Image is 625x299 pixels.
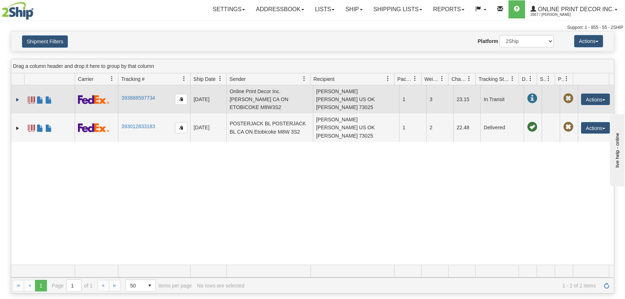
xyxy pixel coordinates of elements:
span: On time [527,122,537,132]
td: 23.15 [453,85,480,113]
button: Copy to clipboard [175,94,187,105]
input: Page 1 [67,280,81,291]
td: Online Print Decor Inc. [PERSON_NAME] CA ON ETOBICOKE M8W3S2 [226,85,313,113]
a: 393888597734 [121,95,155,101]
a: Reports [428,0,470,18]
a: Sender filter column settings [298,73,310,85]
span: Online Print Decor Inc. [536,6,614,12]
span: Sender [230,75,246,83]
span: Page 1 [35,280,47,291]
span: Tracking Status [478,75,510,83]
button: Actions [581,94,610,105]
img: 2 - FedEx Express® [78,95,109,104]
a: Delivery Status filter column settings [524,73,537,85]
button: Copy to clipboard [175,122,187,133]
button: Actions [574,35,603,47]
a: Shipping lists [368,0,428,18]
span: select [144,280,156,291]
a: Ship Date filter column settings [214,73,226,85]
button: Actions [581,122,610,134]
td: 1 [399,85,426,113]
span: Weight [424,75,440,83]
td: [PERSON_NAME] [PERSON_NAME] US OK [PERSON_NAME] 73025 [313,113,399,142]
a: Ship [340,0,368,18]
span: items per page [126,279,192,292]
span: Packages [397,75,412,83]
td: In Transit [480,85,524,113]
a: Shipment Issues filter column settings [542,73,555,85]
a: Online Print Decor Inc. 2867 / [PERSON_NAME] [525,0,623,18]
a: USMCA CO [45,93,52,105]
a: Charge filter column settings [463,73,475,85]
a: Addressbook [250,0,310,18]
a: Commercial Invoice [36,121,44,133]
span: 1 - 2 of 2 items [249,283,596,289]
a: USMCA CO [45,121,52,133]
a: Packages filter column settings [409,73,421,85]
span: In Transit [527,94,537,104]
a: Expand [14,125,21,132]
span: Tracking # [121,75,145,83]
span: Shipment Issues [540,75,546,83]
span: Page sizes drop down [126,279,156,292]
span: Recipient [314,75,335,83]
div: grid grouping header [11,59,614,73]
img: logo2867.jpg [2,2,34,20]
a: Expand [14,96,21,103]
a: Lists [310,0,340,18]
td: [DATE] [190,85,226,113]
span: Pickup Status [558,75,564,83]
td: POSTERJACK BL POSTERJACK BL CA ON Etobicoke M8W 3S2 [226,113,313,142]
span: Ship Date [193,75,215,83]
img: 2 - FedEx Express® [78,123,109,132]
a: 393012833183 [121,123,155,129]
button: Shipment Filters [22,35,68,48]
a: Recipient filter column settings [382,73,394,85]
a: Settings [207,0,250,18]
a: Pickup Status filter column settings [560,73,573,85]
a: Commercial Invoice [36,93,44,105]
td: 1 [399,113,426,142]
span: Page of 1 [52,279,93,292]
span: Carrier [78,75,93,83]
a: Label [28,93,35,105]
td: 2 [426,113,453,142]
span: 50 [130,282,140,289]
td: [DATE] [190,113,226,142]
td: Delivered [480,113,524,142]
span: 2867 / [PERSON_NAME] [530,11,585,18]
a: Weight filter column settings [436,73,448,85]
span: Pickup Not Assigned [563,94,573,104]
a: Label [28,121,35,133]
td: [PERSON_NAME] [PERSON_NAME] US OK [PERSON_NAME] 73025 [313,85,399,113]
span: Charge [451,75,467,83]
div: No rows are selected [197,283,245,289]
label: Platform [478,38,498,45]
td: 3 [426,85,453,113]
a: Carrier filter column settings [106,73,118,85]
iframe: chat widget [608,113,624,186]
span: Delivery Status [522,75,528,83]
span: Pickup Not Assigned [563,122,573,132]
a: Tracking # filter column settings [178,73,190,85]
a: Refresh [601,280,612,291]
div: Support: 1 - 855 - 55 - 2SHIP [2,25,623,31]
a: Tracking Status filter column settings [506,73,519,85]
div: live help - online [5,6,67,12]
td: 22.48 [453,113,480,142]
